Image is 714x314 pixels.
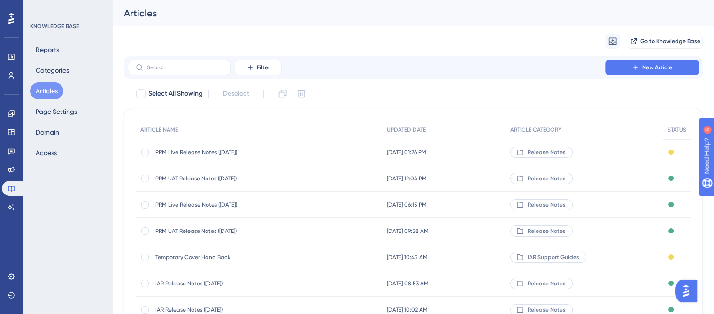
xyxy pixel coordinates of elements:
[642,64,672,71] span: New Article
[528,306,566,314] span: Release Notes
[65,5,68,12] div: 6
[155,175,306,182] span: PRM UAT Release Notes ([DATE])
[30,22,79,30] div: KNOWLEDGE BASE
[528,254,579,261] span: IAR Support Guides
[510,126,561,134] span: ARTICLE CATEGORY
[155,254,306,261] span: Temporary Cover Hand Back
[30,103,83,120] button: Page Settings
[22,2,59,14] span: Need Help?
[528,280,566,287] span: Release Notes
[668,126,686,134] span: STATUS
[148,88,203,99] span: Select All Showing
[387,175,427,182] span: [DATE] 12:04 PM
[387,306,428,314] span: [DATE] 10:02 AM
[605,60,699,75] button: New Article
[387,201,427,209] span: [DATE] 06:15 PM
[387,280,429,287] span: [DATE] 08:53 AM
[235,60,282,75] button: Filter
[155,280,306,287] span: IAR Release Notes ([DATE])
[30,82,63,99] button: Articles
[528,201,566,209] span: Release Notes
[528,175,566,182] span: Release Notes
[387,254,428,261] span: [DATE] 10:45 AM
[215,85,258,102] button: Deselect
[528,149,566,156] span: Release Notes
[257,64,270,71] span: Filter
[223,88,249,99] span: Deselect
[675,277,703,305] iframe: UserGuiding AI Assistant Launcher
[628,34,703,49] button: Go to Knowledge Base
[155,201,306,209] span: PRM Live Release Notes ([DATE])
[140,126,178,134] span: ARTICLE NAME
[147,64,223,71] input: Search
[387,126,426,134] span: UPDATED DATE
[155,227,306,235] span: PRM UAT Release Notes ([DATE])
[528,227,566,235] span: Release Notes
[124,7,679,20] div: Articles
[387,227,429,235] span: [DATE] 09:58 AM
[30,144,62,161] button: Access
[30,41,65,58] button: Reports
[640,37,700,45] span: Go to Knowledge Base
[30,124,65,141] button: Domain
[155,149,306,156] span: PRM Live Release Notes ([DATE])
[387,149,426,156] span: [DATE] 01:26 PM
[155,306,306,314] span: IAR Release Notes ([DATE])
[30,62,75,79] button: Categories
